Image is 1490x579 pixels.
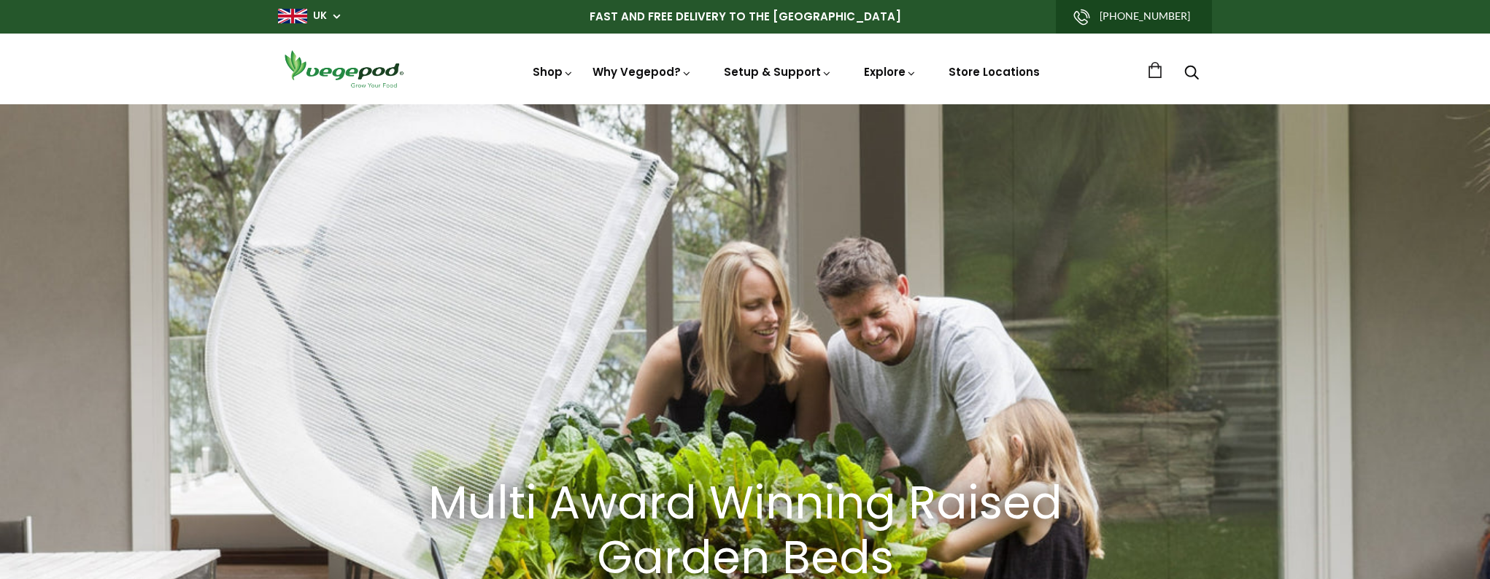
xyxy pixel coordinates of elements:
a: Setup & Support [724,64,832,79]
a: Shop [533,64,574,79]
img: Vegepod [278,48,409,90]
a: Explore [864,64,916,79]
a: Why Vegepod? [592,64,692,79]
a: Search [1184,66,1199,82]
a: UK [313,9,327,23]
img: gb_large.png [278,9,307,23]
a: Store Locations [949,64,1040,79]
